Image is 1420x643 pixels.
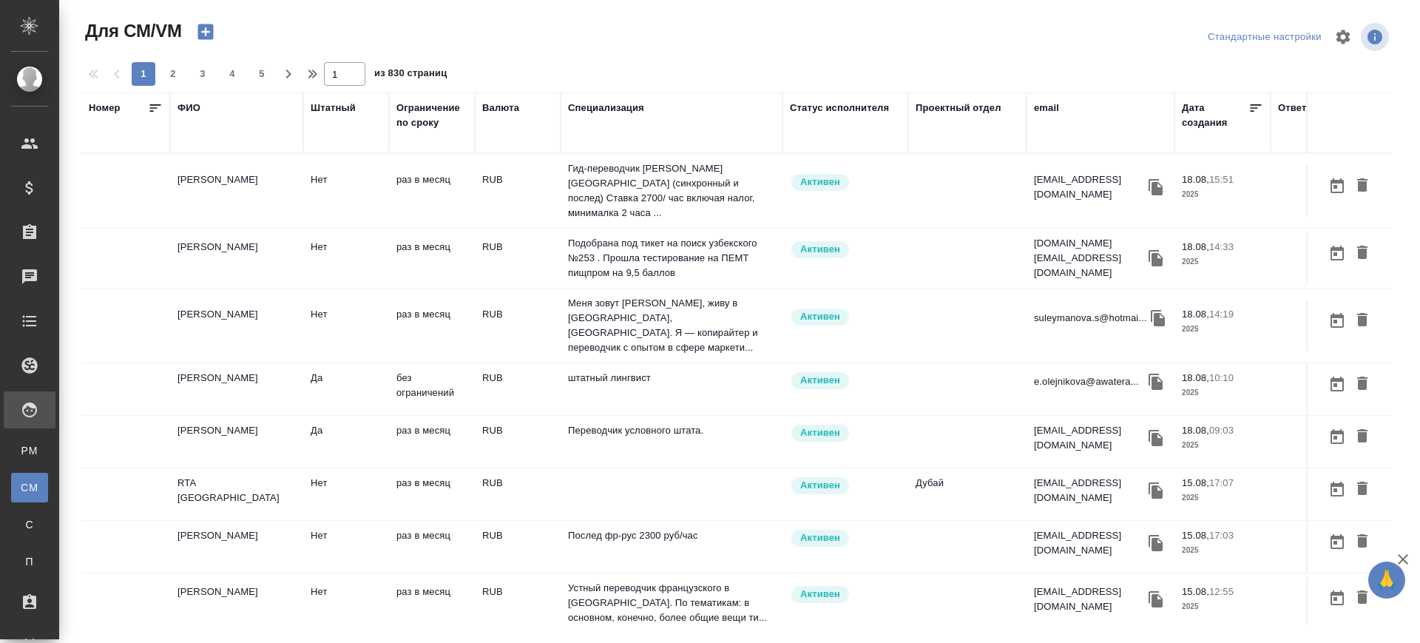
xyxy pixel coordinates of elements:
button: Удалить [1350,240,1375,267]
p: Устный переводчик французского в [GEOGRAPHIC_DATA]. По тематикам: в основном, конечно, более общи... [568,581,775,625]
button: Скопировать [1145,176,1167,198]
a: CM [11,473,48,502]
p: 2025 [1182,491,1263,505]
td: [PERSON_NAME] [170,300,303,351]
span: Настроить таблицу [1325,19,1361,55]
p: Активен [800,425,840,440]
button: Удалить [1350,528,1375,556]
p: [EMAIL_ADDRESS][DOMAIN_NAME] [1034,528,1145,558]
span: 🙏 [1374,565,1399,596]
td: раз в месяц [389,577,475,629]
button: Открыть календарь загрузки [1325,585,1350,612]
p: 2025 [1182,438,1263,453]
p: [EMAIL_ADDRESS][DOMAIN_NAME] [1034,172,1145,202]
td: Дубай [908,468,1027,520]
p: 2025 [1182,187,1263,202]
td: RUB [475,165,561,217]
td: RUB [475,521,561,573]
p: Гид-переводчик [PERSON_NAME] [GEOGRAPHIC_DATA] (синхронный и послед) Ставка 2700/ час включая нал... [568,161,775,220]
p: 18.08, [1182,309,1209,320]
button: Скопировать [1145,532,1167,554]
span: CM [18,480,41,495]
p: Активен [800,373,840,388]
td: раз в месяц [389,468,475,520]
td: Нет [303,300,389,351]
span: П [18,554,41,569]
div: Штатный [311,101,356,115]
button: Скопировать [1145,479,1167,502]
p: 17:03 [1209,530,1234,541]
p: 15.08, [1182,477,1209,488]
p: 18.08, [1182,425,1209,436]
p: 2025 [1182,322,1263,337]
p: 09:03 [1209,425,1234,436]
td: [PERSON_NAME] [170,363,303,415]
div: Рядовой исполнитель: назначай с учетом рейтинга [790,172,901,192]
button: Скопировать [1145,247,1167,269]
button: Открыть календарь загрузки [1325,476,1350,503]
p: [EMAIL_ADDRESS][DOMAIN_NAME] [1034,476,1145,505]
td: Нет [303,468,389,520]
div: Валюта [482,101,519,115]
button: Открыть календарь загрузки [1325,307,1350,334]
p: e.olejnikova@awatera... [1034,374,1139,389]
span: PM [18,443,41,458]
td: раз в месяц [389,416,475,468]
button: Открыть календарь загрузки [1325,528,1350,556]
div: Ответственный [1278,101,1354,115]
button: Скопировать [1145,588,1167,610]
div: Статус исполнителя [790,101,889,115]
p: 18.08, [1182,174,1209,185]
p: 18.08, [1182,241,1209,252]
td: RUB [475,363,561,415]
span: С [18,517,41,532]
p: Активен [800,478,840,493]
button: Удалить [1350,423,1375,451]
td: [PERSON_NAME] [170,577,303,629]
td: [PERSON_NAME] [170,232,303,284]
p: Переводчик условного штата. [568,423,775,438]
td: [PERSON_NAME] [170,521,303,573]
p: 12:55 [1209,586,1234,597]
button: Удалить [1350,371,1375,398]
p: Меня зовут [PERSON_NAME], живу в [GEOGRAPHIC_DATA], [GEOGRAPHIC_DATA]. Я — копирайтер и переводчи... [568,296,775,355]
p: Подобрана под тикет на поиск узбекского №253 . Прошла тестирование на ПЕМТ пищпром на 9,5 баллов [568,236,775,280]
p: Активен [800,175,840,189]
td: Нет [303,232,389,284]
a: П [11,547,48,576]
p: suleymanova.s@hotmai... [1034,311,1147,326]
div: Рядовой исполнитель: назначай с учетом рейтинга [790,585,901,605]
td: RUB [475,577,561,629]
p: 2025 [1182,386,1263,400]
p: 15.08, [1182,530,1209,541]
span: из 830 страниц [374,64,447,86]
button: Скопировать [1145,371,1167,393]
td: Нет [303,165,389,217]
div: Рядовой исполнитель: назначай с учетом рейтинга [790,476,901,496]
div: Проектный отдел [916,101,1001,115]
td: RUB [475,232,561,284]
td: Да [303,363,389,415]
button: 5 [250,62,274,86]
td: раз в месяц [389,165,475,217]
button: Открыть календарь загрузки [1325,240,1350,267]
span: Посмотреть информацию [1361,23,1392,51]
button: 4 [220,62,244,86]
p: Активен [800,309,840,324]
a: С [11,510,48,539]
span: Для СМ/VM [81,19,182,43]
td: Нет [303,577,389,629]
td: Нет [303,521,389,573]
p: Активен [800,531,840,545]
span: 3 [191,67,214,81]
p: Активен [800,587,840,602]
span: 2 [161,67,185,81]
p: Послед фр-рус 2300 руб/час [568,528,775,543]
td: раз в месяц [389,232,475,284]
p: 18.08, [1182,372,1209,383]
div: email [1034,101,1059,115]
p: [DOMAIN_NAME][EMAIL_ADDRESS][DOMAIN_NAME] [1034,236,1145,280]
td: [PERSON_NAME] [170,416,303,468]
td: раз в месяц [389,300,475,351]
p: 14:19 [1209,309,1234,320]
